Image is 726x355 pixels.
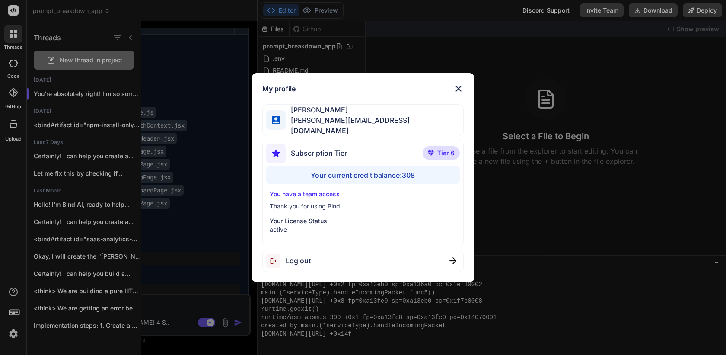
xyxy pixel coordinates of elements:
img: close [453,83,464,94]
div: Your current credit balance: 308 [266,166,459,184]
p: active [270,225,456,234]
span: Tier 6 [437,149,455,157]
p: Your License Status [270,217,456,225]
span: [PERSON_NAME] [286,105,463,115]
span: Log out [286,256,311,266]
span: [PERSON_NAME][EMAIL_ADDRESS][DOMAIN_NAME] [286,115,463,136]
span: Subscription Tier [291,148,347,158]
h1: My profile [262,83,296,94]
img: premium [428,150,434,156]
img: subscription [266,144,286,163]
img: logout [266,254,286,268]
img: profile [272,116,280,124]
p: Thank you for using Bind! [270,202,456,211]
p: You have a team access [270,190,456,198]
img: close [449,257,456,264]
